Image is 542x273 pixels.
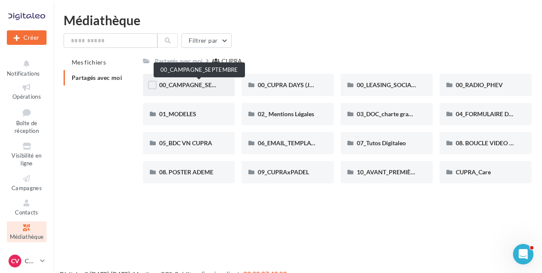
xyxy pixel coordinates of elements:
a: Contacts [7,197,47,217]
span: 02_ Mentions Légales [258,110,314,117]
span: 05_BDC VN CUPRA [159,139,212,147]
span: Opérations [12,93,41,100]
span: 03_DOC_charte graphique et GUIDELINES [357,110,469,117]
span: Boîte de réception [15,120,39,135]
button: Créer [7,30,47,45]
a: Opérations [7,81,47,102]
a: Médiathèque [7,221,47,242]
span: Mes fichiers [72,59,106,66]
a: Visibilité en ligne [7,140,47,169]
span: 06_EMAIL_TEMPLATE HTML CUPRA [258,139,357,147]
span: Notifications [7,70,40,77]
span: 00_RADIO_PHEV [456,81,503,88]
span: CV [11,257,19,265]
div: Médiathèque [64,14,532,26]
span: 00_CAMPAGNE_SEPTEMBRE [159,81,239,88]
span: 09_CUPRAxPADEL [258,168,309,176]
span: 01_MODELES [159,110,196,117]
span: 00_LEASING_SOCIAL_ÉLECTRIQUE [357,81,452,88]
span: Médiathèque [10,234,44,241]
div: CUPRA [221,57,242,65]
a: Campagnes [7,172,47,193]
div: 00_CAMPAGNE_SEPTEMBRE [154,62,245,77]
span: Contacts [15,209,38,216]
span: Visibilité en ligne [12,152,41,167]
div: Partagés avec moi [155,57,203,65]
span: Campagnes [12,185,42,191]
a: Boîte de réception [7,105,47,136]
span: 08. POSTER ADEME [159,168,213,176]
a: CV CUPRA Vienne [7,253,47,269]
span: 07_Tutos Digitaleo [357,139,406,147]
a: Calendrier [7,246,47,267]
p: CUPRA Vienne [25,257,37,265]
button: Filtrer par [181,33,232,48]
span: 00_CUPRA DAYS (JPO) [258,81,320,88]
div: Nouvelle campagne [7,30,47,45]
span: CUPRA_Care [456,168,491,176]
span: Partagés avec moi [72,74,122,81]
span: 10_AVANT_PREMIÈRES_CUPRA (VENTES PRIVEES) [357,168,496,176]
iframe: Intercom live chat [513,244,533,264]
